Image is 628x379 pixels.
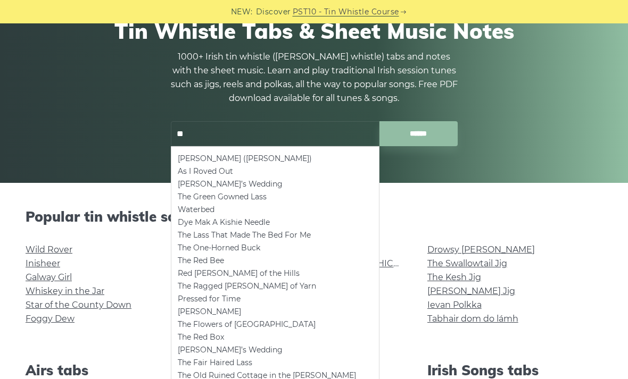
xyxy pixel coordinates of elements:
li: The Red Bee [178,254,373,267]
li: [PERSON_NAME]’s Wedding [178,343,373,356]
span: Discover [256,6,291,18]
li: Pressed for Time [178,292,373,305]
li: The Red Box [178,331,373,343]
a: Galway Girl [26,272,72,282]
h1: Tin Whistle Tabs & Sheet Music Notes [31,18,597,44]
a: The Kesh Jig [427,272,481,282]
li: Waterbed [178,203,373,216]
li: The Lass That Made The Bed For Me [178,229,373,241]
a: Drowsy [PERSON_NAME] [427,245,535,255]
li: Red [PERSON_NAME] of the Hills [178,267,373,280]
li: [PERSON_NAME] ([PERSON_NAME]) [178,152,373,165]
a: Star of the County Down [26,300,131,310]
li: [PERSON_NAME]’s Wedding [178,178,373,190]
li: The One-Horned Buck [178,241,373,254]
span: NEW: [231,6,253,18]
li: The Ragged [PERSON_NAME] of Yarn [178,280,373,292]
h2: Airs tabs [26,362,201,378]
a: [PERSON_NAME] Jig [427,286,515,296]
p: 1000+ Irish tin whistle ([PERSON_NAME] whistle) tabs and notes with the sheet music. Learn and pl... [170,50,458,105]
h2: Popular tin whistle songs & tunes [26,208,602,225]
a: The Swallowtail Jig [427,258,507,268]
li: The Green Gowned Lass [178,190,373,203]
li: Dye Mak A Kishie Needle [178,216,373,229]
li: As I Roved Out [178,165,373,178]
a: PST10 - Tin Whistle Course [293,6,399,18]
a: Tabhair dom do lámh [427,314,518,324]
li: The Flowers of [GEOGRAPHIC_DATA] [178,318,373,331]
li: [PERSON_NAME] [178,305,373,318]
li: The Fair Haired Lass [178,356,373,369]
a: Ievan Polkka [427,300,482,310]
a: Foggy Dew [26,314,75,324]
a: Whiskey in the Jar [26,286,104,296]
a: Wild Rover [26,245,72,255]
a: Inisheer [26,258,60,268]
h2: Irish Songs tabs [427,362,602,378]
